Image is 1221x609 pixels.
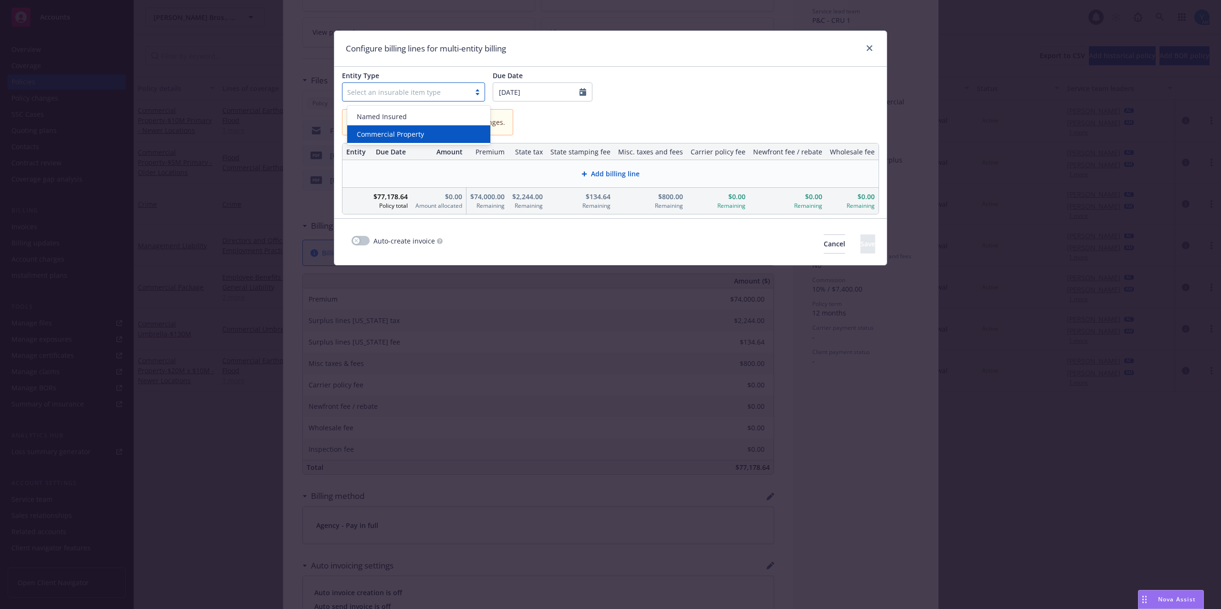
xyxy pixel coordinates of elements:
[415,147,463,157] span: Amount
[691,192,745,202] span: $0.00
[618,202,683,210] span: Remaining
[346,42,506,55] h1: Configure billing lines for multi-entity billing
[470,192,505,202] span: $74,000.00
[753,147,822,157] span: Newfront fee / rebate
[753,202,822,210] span: Remaining
[512,147,543,157] span: State tax
[493,71,523,80] span: Due Date
[357,112,407,122] span: Named Insured
[346,147,366,157] span: Entity
[1158,595,1196,603] span: Nova Assist
[370,188,412,214] span: $77,178.64Policy total
[591,169,640,179] span: Add billing line
[550,192,610,202] span: $134.64
[342,71,379,80] span: Entity Type
[342,160,879,187] div: Add billing line
[493,82,592,101] span: Calendar
[618,147,683,157] span: Misc. taxes and fees
[618,192,683,202] span: $800.00
[691,202,745,210] span: Remaining
[415,202,462,210] span: Amount allocated
[579,88,586,96] svg: Calendar
[470,147,505,157] span: Premium
[512,192,543,202] span: $2,244.00
[753,192,822,202] span: $0.00
[1138,590,1150,609] div: Drag to move
[415,192,462,202] span: $0.00
[512,202,543,210] span: Remaining
[493,83,579,101] input: MM/DD/YYYY
[357,129,424,139] span: Commercial Property
[373,147,408,157] span: Due Date
[1138,590,1204,609] button: Nova Assist
[470,202,505,210] span: Remaining
[373,236,435,246] span: Auto-create invoice
[550,147,610,157] span: State stamping fee
[373,192,408,202] span: $77,178.64
[550,202,610,210] span: Remaining
[691,147,745,157] span: Carrier policy fee
[373,202,408,210] span: Policy total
